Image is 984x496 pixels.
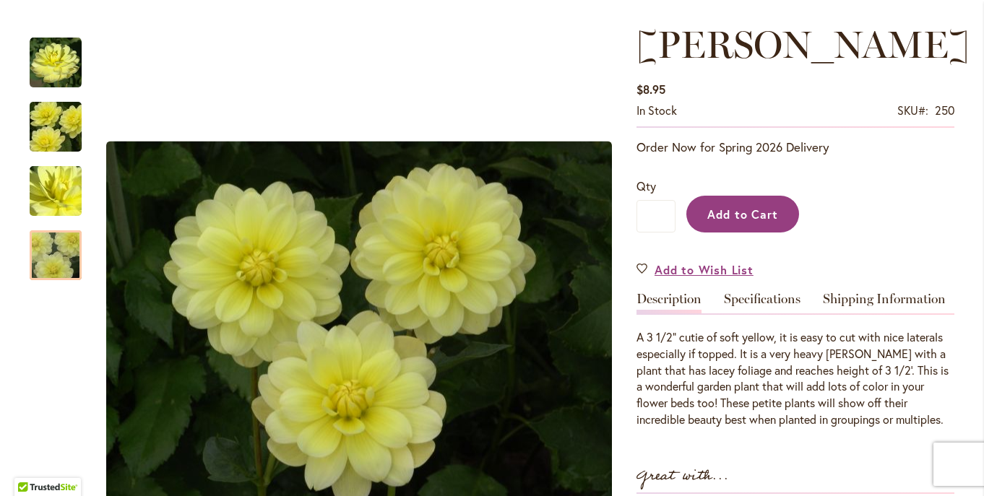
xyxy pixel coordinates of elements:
[686,196,799,232] button: Add to Cart
[897,103,928,118] strong: SKU
[30,23,96,87] div: PEGGY JEAN
[4,88,108,166] img: PEGGY JEAN
[636,139,954,156] p: Order Now for Spring 2026 Delivery
[636,22,970,67] span: [PERSON_NAME]
[636,292,702,313] a: Description
[30,87,96,152] div: PEGGY JEAN
[30,37,82,89] img: PEGGY JEAN
[636,178,656,193] span: Qty
[636,464,729,488] strong: Great with...
[11,445,51,485] iframe: Launch Accessibility Center
[636,103,677,118] span: In stock
[636,103,677,119] div: Availability
[823,292,946,313] a: Shipping Information
[636,261,754,278] a: Add to Wish List
[30,216,82,280] div: PEGGY JEAN
[30,152,96,216] div: PEGGY JEAN
[707,206,779,222] span: Add to Cart
[935,103,954,119] div: 250
[636,292,954,428] div: Detailed Product Info
[636,82,665,97] span: $8.95
[636,329,954,428] p: A 3 1/2" cutie of soft yellow, it is easy to cut with nice laterals especially if topped. It is a...
[655,261,754,278] span: Add to Wish List
[4,152,108,230] img: PEGGY JEAN
[724,292,800,313] a: Specifications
